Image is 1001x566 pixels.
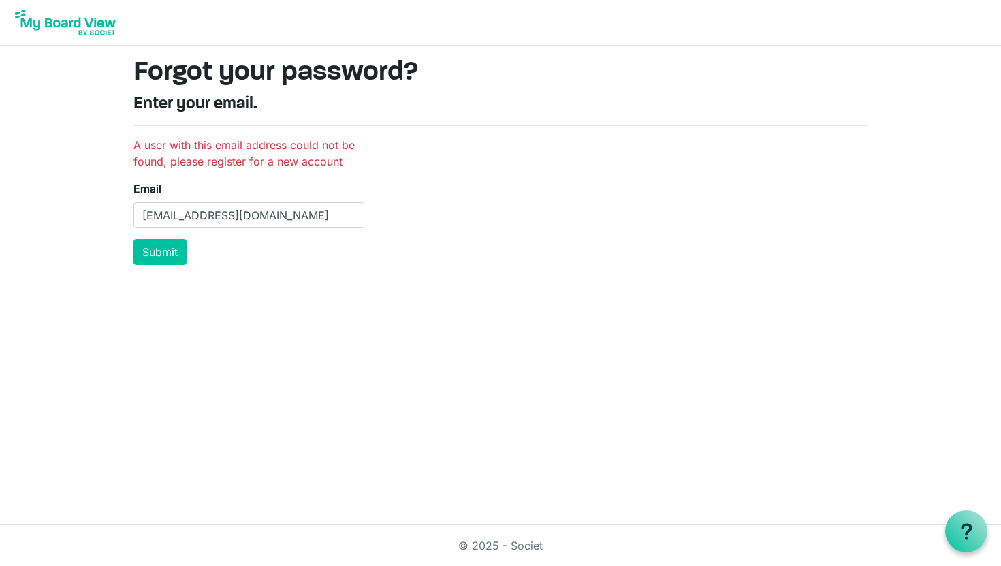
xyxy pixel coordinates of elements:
[11,5,120,40] img: My Board View Logo
[458,539,543,552] a: © 2025 - Societ
[133,239,187,265] button: Submit
[133,95,868,114] h4: Enter your email.
[133,180,161,197] label: Email
[133,137,364,170] li: A user with this email address could not be found, please register for a new account
[133,57,868,89] h1: Forgot your password?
